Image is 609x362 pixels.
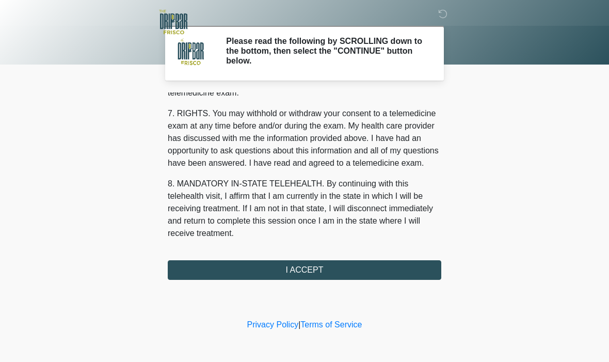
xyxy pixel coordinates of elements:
a: Privacy Policy [247,320,299,329]
img: The DRIPBaR - Frisco Logo [157,8,190,36]
a: Terms of Service [300,320,362,329]
button: I ACCEPT [168,260,441,280]
p: 8. MANDATORY IN-STATE TELEHEALTH. By continuing with this telehealth visit, I affirm that I am cu... [168,178,441,240]
a: | [298,320,300,329]
h2: Please read the following by SCROLLING down to the bottom, then select the "CONTINUE" button below. [226,36,426,66]
img: Agent Avatar [175,36,206,67]
p: 7. RIGHTS. You may withhold or withdraw your consent to a telemedicine exam at any time before an... [168,107,441,169]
